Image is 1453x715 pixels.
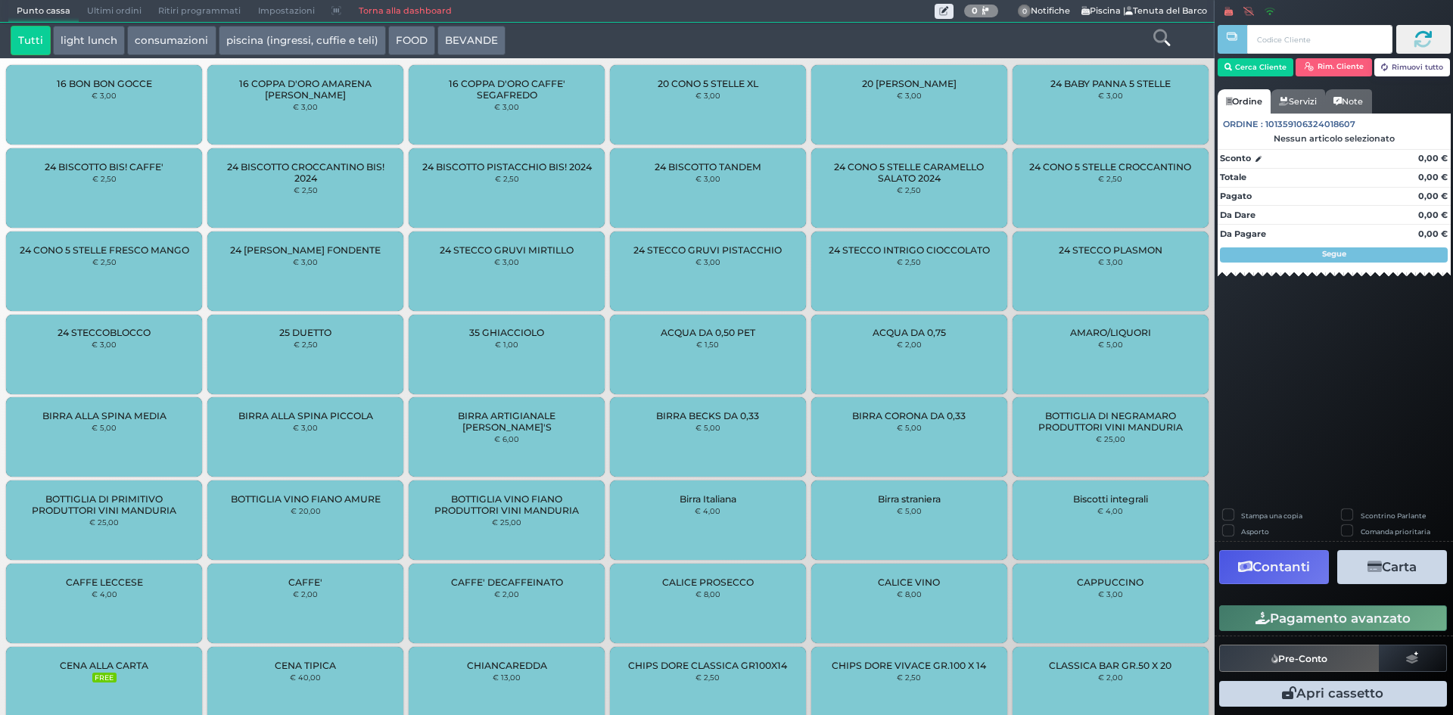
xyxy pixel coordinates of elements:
[1073,493,1148,505] span: Biscotti integrali
[220,161,390,184] span: 24 BISCOTTO CROCCANTINO BIS! 2024
[1322,249,1346,259] strong: Segue
[45,161,163,173] span: 24 BISCOTTO BIS! CAFFE'
[20,244,189,256] span: 24 CONO 5 STELLE FRESCO MANGO
[656,410,759,421] span: BIRRA BECKS DA 0,33
[57,78,152,89] span: 16 BON BON GOCCE
[422,161,592,173] span: 24 BISCOTTO PISTACCHIO BIS! 2024
[92,423,117,432] small: € 5,00
[293,102,318,111] small: € 3,00
[1325,89,1371,113] a: Note
[1220,152,1251,165] strong: Sconto
[1098,589,1123,598] small: € 3,00
[293,257,318,266] small: € 3,00
[695,673,720,682] small: € 2,50
[1265,118,1355,131] span: 101359106324018607
[291,506,321,515] small: € 20,00
[294,185,318,194] small: € 2,50
[655,161,761,173] span: 24 BISCOTTO TANDEM
[1098,174,1122,183] small: € 2,50
[628,660,787,671] span: CHIPS DORE CLASSICA GR100X14
[451,577,563,588] span: CAFFE' DECAFFEINATO
[1418,172,1448,182] strong: 0,00 €
[633,244,782,256] span: 24 STECCO GRUVI PISTACCHIO
[1271,89,1325,113] a: Servizi
[1029,161,1191,173] span: 24 CONO 5 STELLE CROCCANTINO
[275,660,336,671] span: CENA TIPICA
[127,26,216,56] button: consumazioni
[288,577,322,588] span: CAFFE'
[92,340,117,349] small: € 3,00
[422,493,592,516] span: BOTTIGLIA VINO FIANO PRODUTTORI VINI MANDURIA
[695,589,720,598] small: € 8,00
[422,78,592,101] span: 16 COPPA D'ORO CAFFE' SEGAFREDO
[658,78,758,89] span: 20 CONO 5 STELLE XL
[1241,527,1269,536] label: Asporto
[492,518,521,527] small: € 25,00
[897,340,922,349] small: € 2,00
[494,102,519,111] small: € 3,00
[494,434,519,443] small: € 6,00
[92,673,117,683] small: FREE
[388,26,435,56] button: FOOD
[1018,5,1031,18] span: 0
[897,257,921,266] small: € 2,50
[495,174,519,183] small: € 2,50
[66,577,143,588] span: CAFFE LECCESE
[1219,605,1447,631] button: Pagamento avanzato
[897,91,922,100] small: € 3,00
[1219,645,1380,672] button: Pre-Conto
[42,410,166,421] span: BIRRA ALLA SPINA MEDIA
[1218,133,1451,144] div: Nessun articolo selezionato
[897,673,921,682] small: € 2,50
[873,327,946,338] span: ACQUA DA 0,75
[897,506,922,515] small: € 5,00
[150,1,249,22] span: Ritiri programmati
[1220,210,1255,220] strong: Da Dare
[1219,550,1329,584] button: Contanti
[1070,327,1151,338] span: AMARO/LIQUORI
[92,589,117,598] small: € 4,00
[60,660,148,671] span: CENA ALLA CARTA
[1098,91,1123,100] small: € 3,00
[350,1,459,22] a: Torna alla dashboard
[494,589,519,598] small: € 2,00
[862,78,957,89] span: 20 [PERSON_NAME]
[1418,210,1448,220] strong: 0,00 €
[695,506,720,515] small: € 4,00
[1098,257,1123,266] small: € 3,00
[250,1,323,22] span: Impostazioni
[1050,78,1171,89] span: 24 BABY PANNA 5 STELLE
[1220,228,1266,239] strong: Da Pagare
[422,410,592,433] span: BIRRA ARTIGIANALE [PERSON_NAME]'S
[1418,191,1448,201] strong: 0,00 €
[89,518,119,527] small: € 25,00
[1247,25,1392,54] input: Codice Cliente
[92,257,117,266] small: € 2,50
[1220,172,1246,182] strong: Totale
[238,410,373,421] span: BIRRA ALLA SPINA PICCOLA
[1296,58,1372,76] button: Rim. Cliente
[1096,434,1125,443] small: € 25,00
[1241,511,1302,521] label: Stampa una copia
[852,410,966,421] span: BIRRA CORONA DA 0,33
[219,26,386,56] button: piscina (ingressi, cuffie e teli)
[58,327,151,338] span: 24 STECCOBLOCCO
[832,660,986,671] span: CHIPS DORE VIVACE GR.100 X 14
[897,423,922,432] small: € 5,00
[493,673,521,682] small: € 13,00
[1218,58,1294,76] button: Cerca Cliente
[220,78,390,101] span: 16 COPPA D'ORO AMARENA [PERSON_NAME]
[8,1,79,22] span: Punto cassa
[680,493,736,505] span: Birra Italiana
[92,174,117,183] small: € 2,50
[437,26,506,56] button: BEVANDE
[878,577,940,588] span: CALICE VINO
[92,91,117,100] small: € 3,00
[1025,410,1195,433] span: BOTTIGLIA DI NEGRAMARO PRODUTTORI VINI MANDURIA
[279,327,331,338] span: 25 DUETTO
[290,673,321,682] small: € 40,00
[19,493,189,516] span: BOTTIGLIA DI PRIMITIVO PRODUTTORI VINI MANDURIA
[230,244,381,256] span: 24 [PERSON_NAME] FONDENTE
[293,423,318,432] small: € 3,00
[293,589,318,598] small: € 2,00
